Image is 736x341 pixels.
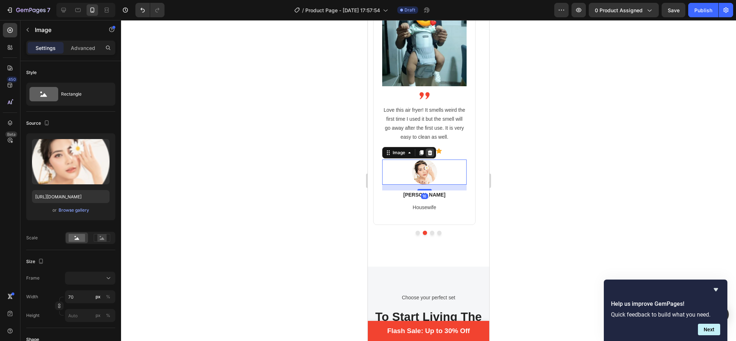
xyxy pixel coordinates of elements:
[3,3,54,17] button: 7
[96,294,101,300] div: px
[6,273,115,282] p: Choose your perfect set
[305,6,380,14] span: Product Page - [DATE] 17:57:54
[26,119,51,128] div: Source
[26,294,38,300] label: Width
[94,292,102,301] button: %
[94,311,102,320] button: %
[611,311,720,318] p: Quick feedback to build what you need.
[26,69,37,76] div: Style
[44,139,69,165] img: Alt Image
[712,285,720,294] button: Hide survey
[65,290,115,303] input: px%
[55,211,59,215] button: Dot
[52,72,62,79] img: Alt Image
[26,257,45,267] div: Size
[368,20,489,341] iframe: Design area
[104,292,112,301] button: px
[53,173,60,179] div: 16
[106,312,110,319] div: %
[35,26,96,34] p: Image
[698,324,720,335] button: Next question
[611,300,720,308] h2: Help us improve GemPages!
[48,211,52,215] button: Dot
[32,190,110,203] input: https://example.com/image.jpg
[58,207,89,214] button: Browse gallery
[59,207,89,213] div: Browse gallery
[404,7,415,13] span: Draft
[96,312,101,319] div: px
[106,294,110,300] div: %
[26,312,40,319] label: Height
[589,3,659,17] button: 0 product assigned
[135,3,165,17] div: Undo/Redo
[668,7,680,13] span: Save
[15,183,98,192] p: Housewife
[26,275,40,281] label: Frame
[104,311,112,320] button: px
[71,44,95,52] p: Advanced
[47,6,50,14] p: 7
[52,206,57,215] span: or
[302,6,304,14] span: /
[65,309,115,322] input: px%
[15,86,98,122] p: Love this air fryer! It smells weird the first time I used it but the smell will go away after th...
[61,86,105,102] div: Rectangle
[36,44,56,52] p: Settings
[23,129,39,136] div: Image
[69,211,74,215] button: Dot
[6,289,115,320] p: To Start Living The Healthy Way
[26,235,38,241] div: Scale
[694,6,712,14] div: Publish
[688,3,718,17] button: Publish
[611,285,720,335] div: Help us improve GemPages!
[7,77,17,82] div: 450
[62,211,66,215] button: Dot
[662,3,685,17] button: Save
[595,6,643,14] span: 0 product assigned
[32,139,110,184] img: preview-image
[15,171,98,179] p: [PERSON_NAME]
[5,132,17,137] div: Beta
